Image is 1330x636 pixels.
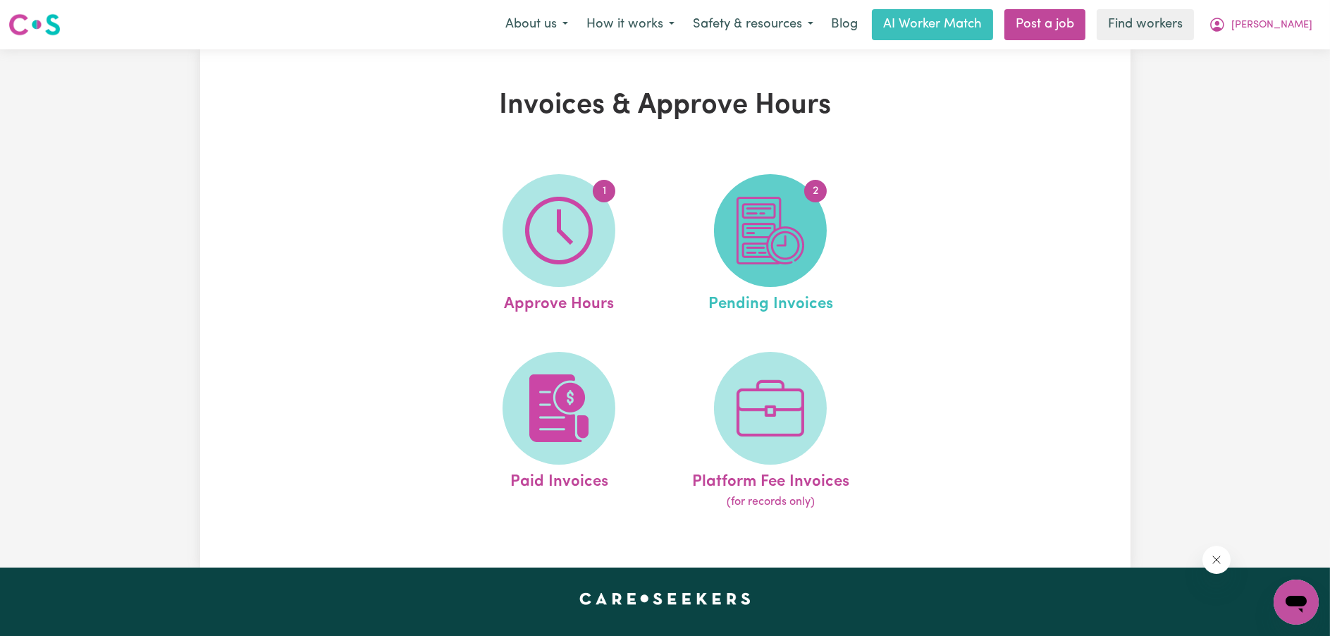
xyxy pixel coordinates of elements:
[496,10,577,39] button: About us
[457,352,660,511] a: Paid Invoices
[1004,9,1085,40] a: Post a job
[872,9,993,40] a: AI Worker Match
[708,287,833,317] span: Pending Invoices
[1231,18,1312,33] span: [PERSON_NAME]
[684,10,823,39] button: Safety & resources
[8,12,61,37] img: Careseekers logo
[8,10,85,21] span: Need any help?
[504,287,614,317] span: Approve Hours
[823,9,866,40] a: Blog
[1097,9,1194,40] a: Find workers
[1202,546,1231,574] iframe: Close message
[669,352,872,511] a: Platform Fee Invoices(for records only)
[510,465,608,494] span: Paid Invoices
[593,180,615,202] span: 1
[457,174,660,317] a: Approve Hours
[8,8,61,41] a: Careseekers logo
[579,593,751,604] a: Careseekers home page
[577,10,684,39] button: How it works
[1274,580,1319,625] iframe: Button to launch messaging window
[692,465,849,494] span: Platform Fee Invoices
[804,180,827,202] span: 2
[364,89,967,123] h1: Invoices & Approve Hours
[669,174,872,317] a: Pending Invoices
[727,494,815,510] span: (for records only)
[1200,10,1322,39] button: My Account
